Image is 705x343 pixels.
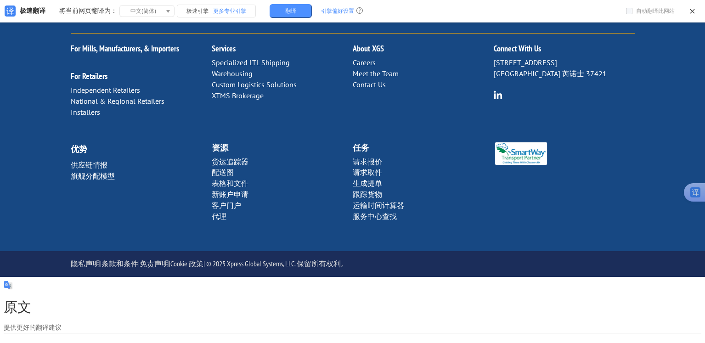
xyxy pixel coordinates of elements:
a: 客户门户 [212,201,241,210]
a: 请求报价 [353,157,382,166]
a: 优势 [71,144,87,154]
a: Warehousing [212,69,253,78]
font: | [169,259,170,268]
font: [GEOGRAPHIC_DATA] 芮诺士 37421 [494,69,607,78]
a: Specialized LTL Shipping [212,58,290,67]
a: Cookie 政策 [170,259,203,268]
a: Careers [353,58,376,67]
a: 免责声明 [140,259,169,268]
a: 生成提单 [353,179,382,188]
a: 表格和文件 [212,179,248,188]
h1: 原文 [4,300,701,318]
a: 服务中心查找 [353,212,397,221]
a: Contact Us [353,80,386,89]
a: 条款和条件 [102,259,138,268]
a: 旗舰分配模型 [71,171,115,180]
font: 任务 [353,142,369,153]
a: Meet the Team [353,69,399,78]
font: | [100,259,102,268]
a: Custom Logistics Solutions [212,80,297,89]
img: Smartway_标志 [494,142,549,165]
h2: Connect With Us [494,45,635,57]
a: 资源 [212,142,228,153]
a: 代理 [212,212,226,221]
a: Services [212,43,236,54]
a: 运输时间计算器 [353,201,404,210]
a: 新账户申请 [212,190,248,199]
a: 隐私声明 [71,259,100,268]
a: For Retailers [71,71,107,81]
a: For Mills, Manufacturers, & Importers [71,43,179,54]
a: 请求取件 [353,168,382,177]
font: | © 2025 Xpress Global Systems, LLC. 保留所有权利。 [203,259,348,268]
a: Independent Retailers [71,85,140,95]
img: Google 翻译 [4,281,13,290]
a: 跟踪货物 [353,190,382,199]
span: 提供更好的翻译建议 [4,323,62,332]
a: About XGS [353,43,384,54]
a: 货运追踪器 [212,157,248,166]
a: 配送图 [212,168,234,177]
a: National & Regional Retailers [71,96,164,106]
font: [STREET_ADDRESS] [494,58,557,67]
a: XTMS Brokerage [212,91,264,100]
a: 供应链情报 [71,160,107,169]
img: 组-6 [494,90,502,99]
a: Installers [71,107,100,117]
font: | [138,259,140,268]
